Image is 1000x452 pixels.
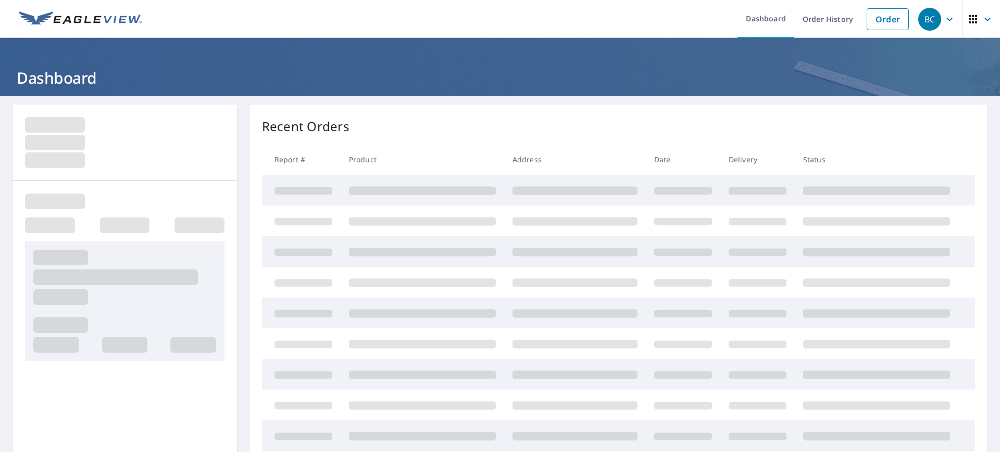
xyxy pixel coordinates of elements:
[720,144,795,175] th: Delivery
[19,11,142,27] img: EV Logo
[795,144,958,175] th: Status
[262,144,341,175] th: Report #
[646,144,720,175] th: Date
[262,117,349,136] p: Recent Orders
[341,144,504,175] th: Product
[867,8,909,30] a: Order
[504,144,646,175] th: Address
[918,8,941,31] div: BC
[12,67,988,88] h1: Dashboard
